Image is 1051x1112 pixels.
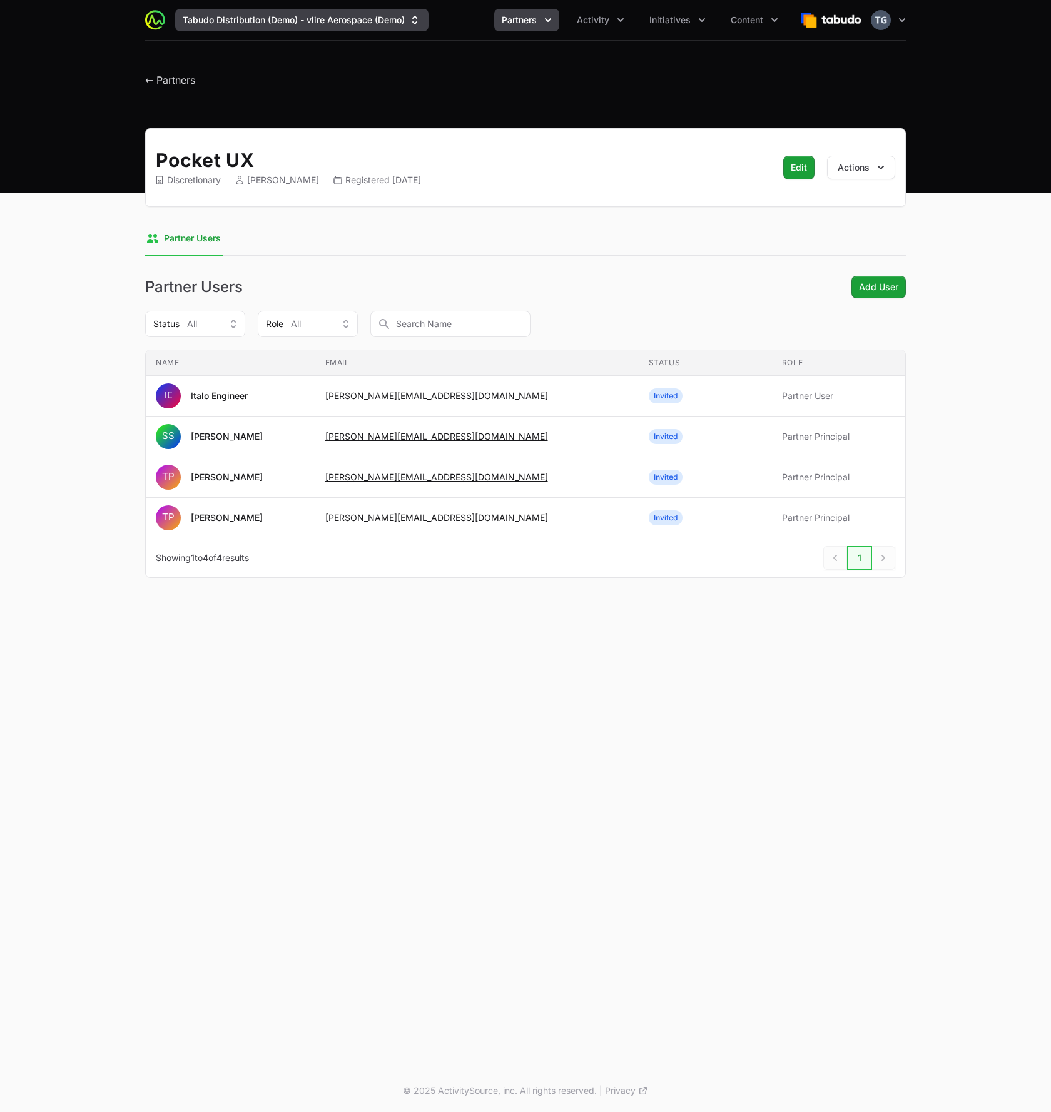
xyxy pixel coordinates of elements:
[156,174,221,186] div: Discretionary
[191,390,248,402] div: Italo Engineer
[783,156,815,179] button: Edit
[162,511,175,523] text: TP
[325,512,548,523] a: [PERSON_NAME][EMAIL_ADDRESS][DOMAIN_NAME]
[146,350,315,376] th: Name
[723,9,786,31] div: Content menu
[569,9,632,31] button: Activity
[859,280,898,295] span: Add User
[203,552,208,563] span: 4
[191,512,263,524] div: [PERSON_NAME]
[266,318,283,330] span: Role
[175,9,429,31] button: Tabudo Distribution (Demo) - vlire Aerospace (Demo)
[145,222,223,256] a: Partner Users
[851,276,906,298] button: Add User
[165,389,173,401] text: IE
[403,1084,597,1097] p: © 2025 ActivitySource, inc. All rights reserved.
[649,14,691,26] span: Initiatives
[191,430,263,443] div: [PERSON_NAME]
[370,311,531,337] input: Search Name
[782,430,895,443] span: Partner Principal
[156,505,181,530] svg: Timothy Pocket
[236,174,319,186] div: [PERSON_NAME]
[791,159,807,176] span: Edit
[187,318,197,330] span: All
[325,472,548,482] a: [PERSON_NAME][EMAIL_ADDRESS][DOMAIN_NAME]
[801,8,861,33] img: Tabudo Distribution (Demo)
[156,465,181,490] svg: Timothy Pocket
[175,9,429,31] div: Supplier switch menu
[605,1084,648,1097] a: Privacy
[145,280,243,295] h1: Partner Users
[502,14,537,26] span: Partners
[772,350,905,376] th: Role
[577,14,609,26] span: Activity
[723,9,786,31] button: Content
[258,311,358,337] button: RoleAll
[731,14,763,26] span: Content
[599,1084,602,1097] span: |
[782,390,895,402] span: Partner User
[334,174,421,186] div: Registered [DATE]
[569,9,632,31] div: Activity menu
[191,552,195,563] span: 1
[325,431,548,442] a: [PERSON_NAME][EMAIL_ADDRESS][DOMAIN_NAME]
[164,232,221,245] span: Partner Users
[494,9,559,31] button: Partners
[216,552,222,563] span: 4
[494,9,559,31] div: Partners menu
[156,424,181,449] svg: Sally Sales
[782,512,895,524] span: Partner Principal
[847,546,872,570] a: 1
[639,350,772,376] th: Status
[145,10,165,30] img: ActivitySource
[156,383,181,408] svg: Italo Engineer
[191,471,263,483] div: [PERSON_NAME]
[871,10,891,30] img: Timothy Greig
[156,149,761,171] h2: Pocket UX
[145,311,245,337] button: StatusAll
[162,470,175,482] text: TP
[145,222,906,256] nav: Tabs
[162,430,175,442] text: SS
[782,471,895,483] span: Partner Principal
[165,9,786,31] div: Main navigation
[642,9,713,31] button: Initiatives
[642,9,713,31] div: Initiatives menu
[325,390,548,401] a: [PERSON_NAME][EMAIL_ADDRESS][DOMAIN_NAME]
[145,74,195,86] a: ← Partners
[153,318,180,330] span: Status
[291,318,301,330] span: All
[156,552,249,564] p: Showing to of results
[315,350,639,376] th: Email
[827,156,895,179] button: Actions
